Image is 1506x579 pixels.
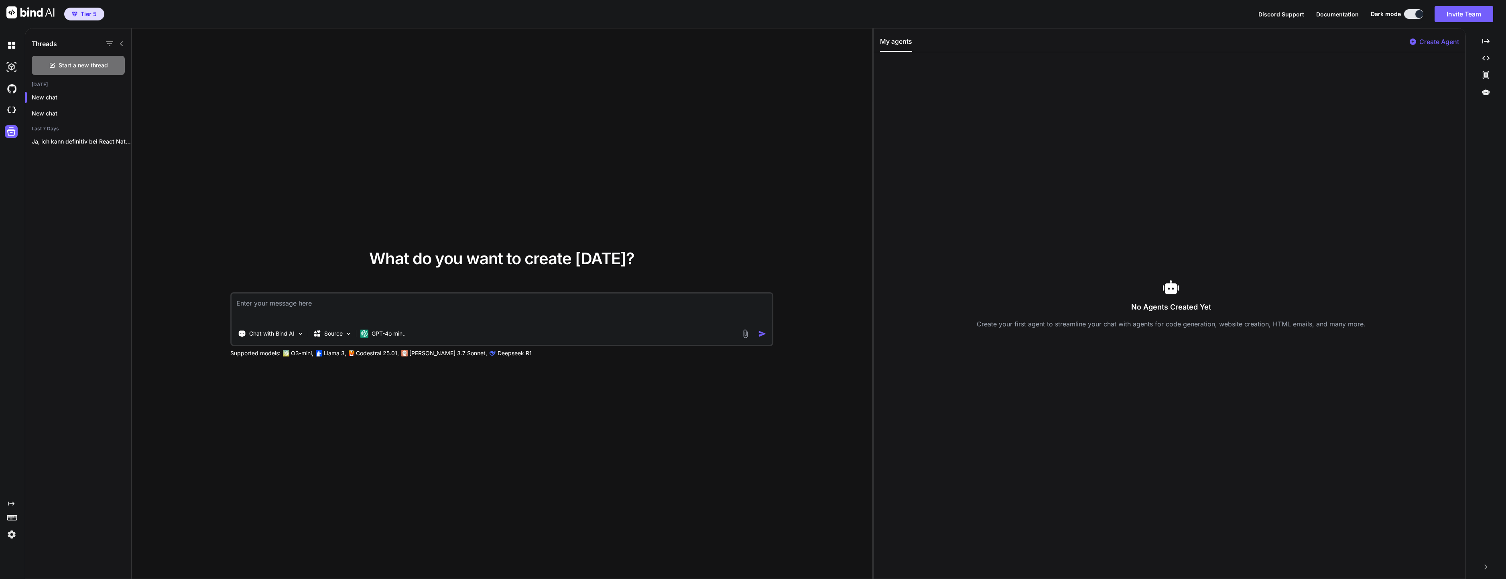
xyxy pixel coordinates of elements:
h1: Threads [32,39,57,49]
img: Pick Tools [297,330,304,337]
img: claude [490,350,496,356]
h2: Last 7 Days [25,126,131,132]
p: Create your first agent to streamline your chat with agents for code generation, website creation... [880,319,1462,329]
p: O3-mini, [291,349,313,357]
img: premium [72,12,77,16]
img: settings [5,528,18,541]
button: Invite Team [1435,6,1493,22]
button: Discord Support [1258,10,1304,18]
button: Documentation [1316,10,1359,18]
img: Llama2 [316,350,322,356]
p: [PERSON_NAME] 3.7 Sonnet, [409,349,487,357]
p: GPT-4o min.. [372,330,406,338]
img: darkChat [5,38,18,52]
h2: [DATE] [25,81,131,88]
img: GPT-4o mini [360,330,368,338]
p: Create Agent [1419,37,1459,47]
img: githubDark [5,82,18,95]
p: Chat with Bind AI [249,330,295,338]
p: Codestral 25.01, [356,349,399,357]
span: Start a new thread [59,61,108,69]
button: My agents [880,36,912,52]
img: attachment [741,329,750,338]
img: darkAi-studio [5,60,18,74]
img: Pick Models [345,330,352,337]
img: claude [401,350,408,356]
button: premiumTier 5 [64,8,104,20]
p: New chat [32,109,131,117]
img: cloudideIcon [5,103,18,117]
img: Mistral-AI [349,350,354,356]
span: Documentation [1316,11,1359,18]
h3: No Agents Created Yet [880,302,1462,313]
p: Source [324,330,343,338]
span: What do you want to create [DATE]? [369,249,634,268]
img: Bind AI [6,6,55,18]
p: Ja, ich kann definitiv bei React Native... [32,138,131,146]
p: Llama 3, [324,349,346,357]
p: New chat [32,93,131,101]
img: icon [758,330,767,338]
p: Supported models: [230,349,280,357]
span: Tier 5 [81,10,97,18]
span: Dark mode [1371,10,1401,18]
img: GPT-4 [283,350,289,356]
span: Discord Support [1258,11,1304,18]
p: Deepseek R1 [498,349,532,357]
